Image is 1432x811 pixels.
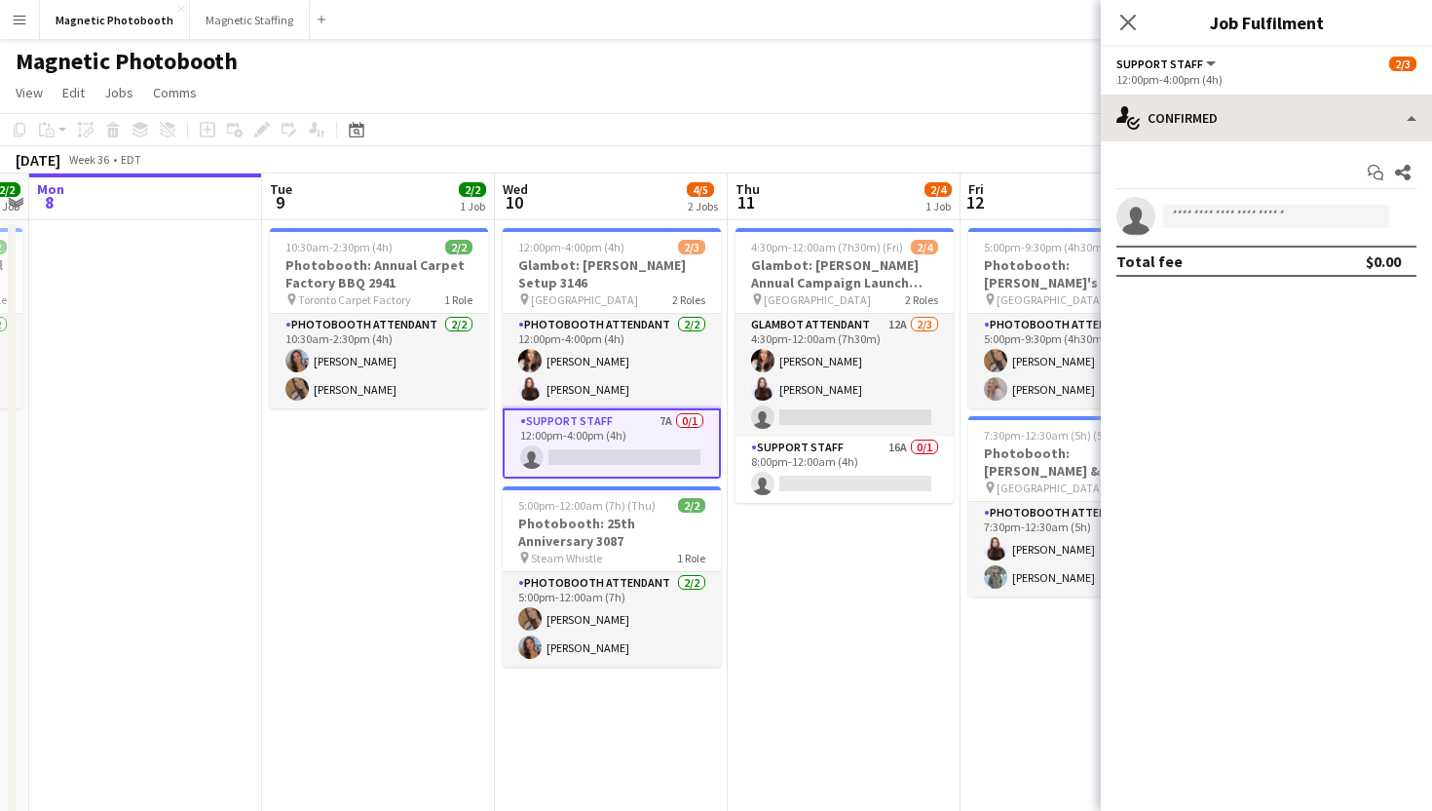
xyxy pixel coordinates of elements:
[1101,10,1432,35] h3: Job Fulfilment
[984,428,1117,443] span: 7:30pm-12:30am (5h) (Sat)
[678,240,705,254] span: 2/3
[518,240,624,254] span: 12:00pm-4:00pm (4h)
[503,572,721,667] app-card-role: Photobooth Attendant2/25:00pm-12:00am (7h)[PERSON_NAME][PERSON_NAME]
[1116,251,1183,271] div: Total fee
[459,182,486,197] span: 2/2
[500,191,528,213] span: 10
[531,551,602,565] span: Steam Whistle
[16,150,60,170] div: [DATE]
[751,240,903,254] span: 4:30pm-12:00am (7h30m) (Fri)
[145,80,205,105] a: Comms
[285,240,393,254] span: 10:30am-2:30pm (4h)
[503,256,721,291] h3: Glambot: [PERSON_NAME] Setup 3146
[735,256,954,291] h3: Glambot: [PERSON_NAME] Annual Campaign Launch 3146
[8,80,51,105] a: View
[518,498,656,513] span: 5:00pm-12:00am (7h) (Thu)
[270,314,488,408] app-card-role: Photobooth Attendant2/210:30am-2:30pm (4h)[PERSON_NAME][PERSON_NAME]
[64,152,113,167] span: Week 36
[16,84,43,101] span: View
[267,191,292,213] span: 9
[984,240,1107,254] span: 5:00pm-9:30pm (4h30m)
[153,84,197,101] span: Comms
[1116,57,1219,71] button: Support Staff
[968,180,984,198] span: Fri
[997,292,1104,307] span: [GEOGRAPHIC_DATA]
[503,486,721,667] app-job-card: 5:00pm-12:00am (7h) (Thu)2/2Photobooth: 25th Anniversary 3087 Steam Whistle1 RolePhotobooth Atten...
[531,292,638,307] span: [GEOGRAPHIC_DATA]
[735,437,954,503] app-card-role: Support Staff16A0/18:00pm-12:00am (4h)
[121,152,141,167] div: EDT
[1101,95,1432,141] div: Confirmed
[1389,57,1416,71] span: 2/3
[270,180,292,198] span: Tue
[444,292,472,307] span: 1 Role
[503,408,721,479] app-card-role: Support Staff7A0/112:00pm-4:00pm (4h)
[997,481,1104,495] span: [GEOGRAPHIC_DATA]
[968,502,1187,597] app-card-role: Photobooth Attendant2/27:30pm-12:30am (5h)[PERSON_NAME][PERSON_NAME]
[270,228,488,408] app-job-card: 10:30am-2:30pm (4h)2/2Photobooth: Annual Carpet Factory BBQ 2941 Toronto Carpet Factory1 RolePhot...
[270,256,488,291] h3: Photobooth: Annual Carpet Factory BBQ 2941
[968,256,1187,291] h3: Photobooth: [PERSON_NAME]'s Wedding - 2954
[55,80,93,105] a: Edit
[735,180,760,198] span: Thu
[62,84,85,101] span: Edit
[96,80,141,105] a: Jobs
[672,292,705,307] span: 2 Roles
[190,1,310,39] button: Magnetic Staffing
[298,292,411,307] span: Toronto Carpet Factory
[924,182,952,197] span: 2/4
[34,191,64,213] span: 8
[968,444,1187,480] h3: Photobooth: [PERSON_NAME] & [PERSON_NAME]'s Wedding - 3118
[678,498,705,513] span: 2/2
[40,1,190,39] button: Magnetic Photobooth
[687,182,714,197] span: 4/5
[503,180,528,198] span: Wed
[733,191,760,213] span: 11
[445,240,472,254] span: 2/2
[968,416,1187,597] app-job-card: 7:30pm-12:30am (5h) (Sat)2/2Photobooth: [PERSON_NAME] & [PERSON_NAME]'s Wedding - 3118 [GEOGRAPHI...
[764,292,871,307] span: [GEOGRAPHIC_DATA]
[968,314,1187,408] app-card-role: Photobooth Attendant2/25:00pm-9:30pm (4h30m)[PERSON_NAME][PERSON_NAME]
[965,191,984,213] span: 12
[911,240,938,254] span: 2/4
[1116,72,1416,87] div: 12:00pm-4:00pm (4h)
[16,47,238,76] h1: Magnetic Photobooth
[968,228,1187,408] app-job-card: 5:00pm-9:30pm (4h30m)2/2Photobooth: [PERSON_NAME]'s Wedding - 2954 [GEOGRAPHIC_DATA]1 RolePhotobo...
[37,180,64,198] span: Mon
[104,84,133,101] span: Jobs
[503,228,721,479] app-job-card: 12:00pm-4:00pm (4h)2/3Glambot: [PERSON_NAME] Setup 3146 [GEOGRAPHIC_DATA]2 RolesPhotobooth Attend...
[1366,251,1401,271] div: $0.00
[503,314,721,408] app-card-role: Photobooth Attendant2/212:00pm-4:00pm (4h)[PERSON_NAME][PERSON_NAME]
[905,292,938,307] span: 2 Roles
[677,551,705,565] span: 1 Role
[1116,57,1203,71] span: Support Staff
[460,199,485,213] div: 1 Job
[503,515,721,550] h3: Photobooth: 25th Anniversary 3087
[735,314,954,437] app-card-role: Glambot Attendant12A2/34:30pm-12:00am (7h30m)[PERSON_NAME][PERSON_NAME]
[688,199,718,213] div: 2 Jobs
[925,199,951,213] div: 1 Job
[735,228,954,503] app-job-card: 4:30pm-12:00am (7h30m) (Fri)2/4Glambot: [PERSON_NAME] Annual Campaign Launch 3146 [GEOGRAPHIC_DAT...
